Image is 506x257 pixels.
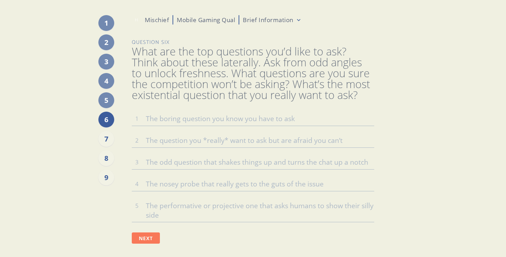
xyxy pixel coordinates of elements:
span: 1 [135,115,138,123]
span: 3 [135,158,138,166]
span: 2 [135,137,138,144]
div: 6 [98,112,114,127]
span: 4 [135,180,138,188]
p: Brief Information [243,16,293,24]
p: Mobile Gaming Qual [177,16,235,24]
div: 7 [98,131,114,147]
p: Mischief [145,16,169,24]
div: 2 [98,34,114,50]
span: What are the top questions you’d like to ask? Think about these laterally. Ask from odd angles to... [132,46,374,100]
p: Question Six [132,39,374,46]
div: 1 [98,15,114,31]
svg: Hannah Newport [132,15,141,25]
div: H [132,15,141,25]
button: Next [132,232,160,244]
button: Brief Information [243,16,302,24]
div: 4 [98,73,114,89]
div: 8 [98,150,114,166]
div: 9 [98,170,114,185]
div: 3 [98,54,114,70]
div: 5 [98,92,114,108]
span: 5 [135,202,138,210]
